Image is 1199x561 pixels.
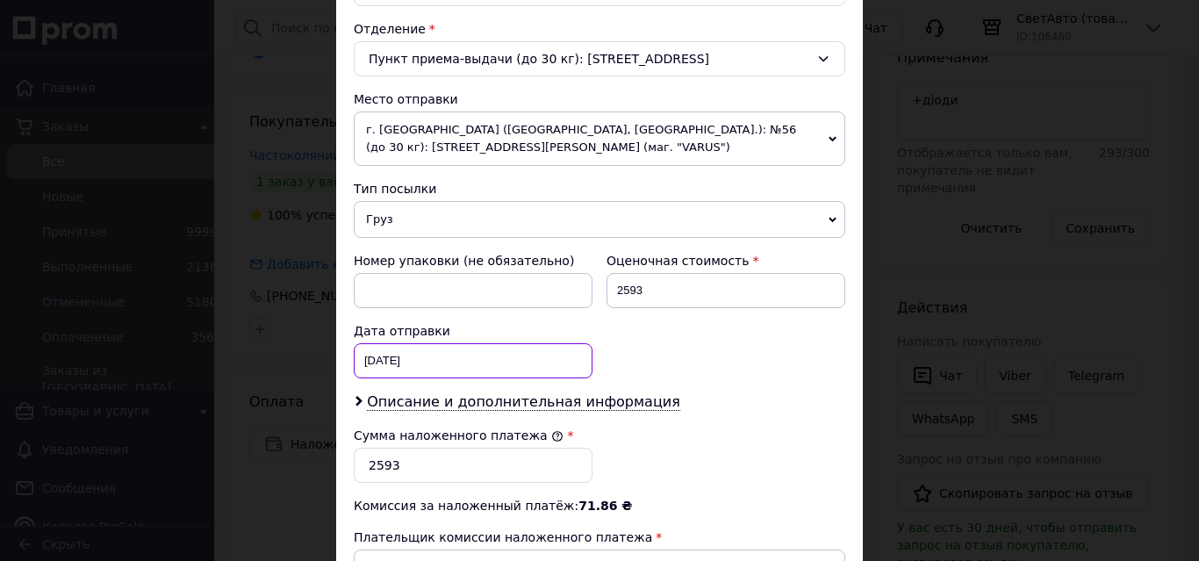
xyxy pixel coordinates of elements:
[354,252,592,270] div: Номер упаковки (не обязательно)
[607,252,845,270] div: Оценочная стоимость
[354,497,845,514] div: Комиссия за наложенный платёж:
[578,499,632,513] span: 71.86 ₴
[354,428,564,442] label: Сумма наложенного платежа
[354,182,436,196] span: Тип посылки
[354,201,845,238] span: Груз
[354,41,845,76] div: Пункт приема-выдачи (до 30 кг): [STREET_ADDRESS]
[354,20,845,38] div: Отделение
[354,111,845,166] span: г. [GEOGRAPHIC_DATA] ([GEOGRAPHIC_DATA], [GEOGRAPHIC_DATA].): №56 (до 30 кг): [STREET_ADDRESS][PE...
[354,92,458,106] span: Место отправки
[354,530,652,544] span: Плательщик комиссии наложенного платежа
[354,322,592,340] div: Дата отправки
[367,393,680,411] span: Описание и дополнительная информация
